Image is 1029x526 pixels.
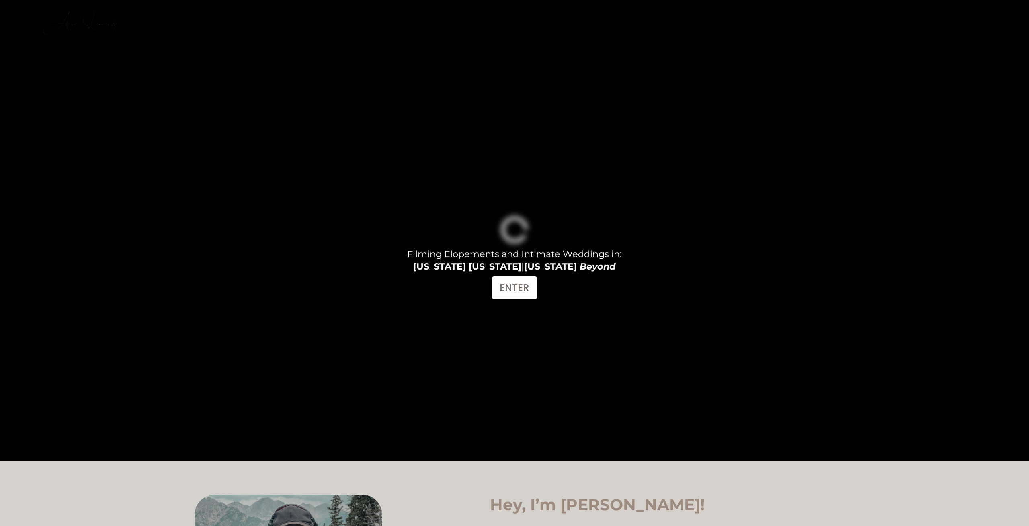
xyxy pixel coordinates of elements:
a: Alex Kennedy Films [41,8,121,21]
em: Beyond [580,261,616,272]
strong: [US_STATE] [524,261,577,272]
a: HOME [767,10,791,21]
img: Alex Kennedy Films [41,8,121,40]
a: EXPERIENCE [814,10,865,21]
strong: [US_STATE] [413,261,466,272]
a: FILMS [887,10,912,21]
h4: Filming Elopements and Intimate Weddings in: | | | [382,248,647,272]
strong: Hey, I’m [PERSON_NAME]! [490,495,705,514]
a: ENTER [492,276,537,299]
strong: [US_STATE] [469,261,521,272]
a: INVESTMENT [933,10,988,21]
